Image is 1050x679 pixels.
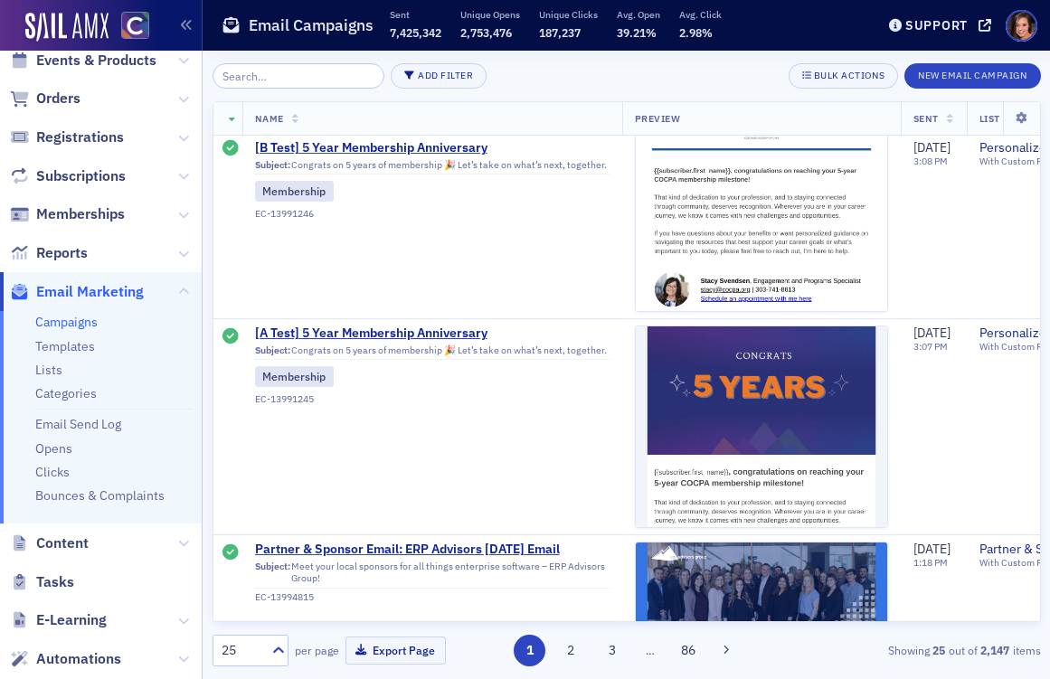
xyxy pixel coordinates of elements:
[35,314,98,330] a: Campaigns
[255,561,610,589] div: Meet your local sponsors for all things enterprise software – ERP Advisors Group!
[460,8,520,21] p: Unique Opens
[36,533,89,553] span: Content
[255,561,290,584] span: Subject:
[913,139,951,156] span: [DATE]
[460,25,512,40] span: 2,753,476
[255,325,610,342] a: [A Test] 5 Year Membership Anniversary
[617,25,657,40] span: 39.21%
[10,127,124,147] a: Registrations
[10,533,89,553] a: Content
[1006,10,1037,42] span: Profile
[36,610,107,630] span: E-Learning
[539,8,598,21] p: Unique Clicks
[36,282,144,302] span: Email Marketing
[255,366,335,386] div: Membership
[36,51,156,71] span: Events & Products
[10,51,156,71] a: Events & Products
[255,112,284,125] span: Name
[255,344,610,361] div: Congrats on 5 years of membership 🎉 Let’s take on what’s next, together.
[35,385,97,401] a: Categories
[36,572,74,592] span: Tasks
[255,159,610,175] div: Congrats on 5 years of membership 🎉 Let’s take on what’s next, together.
[814,71,884,80] div: Bulk Actions
[913,325,951,341] span: [DATE]
[913,340,948,353] time: 3:07 PM
[255,208,610,220] div: EC-13991246
[255,182,335,202] div: Membership
[295,642,339,658] label: per page
[539,25,581,40] span: 187,237
[390,8,441,21] p: Sent
[35,440,72,457] a: Opens
[391,63,487,89] button: Add Filter
[222,328,239,346] div: Sent
[979,112,1000,125] span: List
[222,140,239,158] div: Sent
[514,635,545,666] button: 1
[222,544,239,562] div: Sent
[10,243,88,263] a: Reports
[213,63,385,89] input: Search…
[672,635,704,666] button: 86
[36,649,121,669] span: Automations
[913,112,939,125] span: Sent
[121,12,149,40] img: SailAMX
[255,393,610,405] div: EC-13991245
[10,204,125,224] a: Memberships
[36,89,80,108] span: Orders
[789,63,898,89] button: Bulk Actions
[10,89,80,108] a: Orders
[913,156,948,168] time: 3:08 PM
[555,635,587,666] button: 2
[904,66,1040,82] a: New Email Campaign
[777,642,1040,658] div: Showing out of items
[978,642,1013,658] strong: 2,147
[345,637,446,665] button: Export Page
[905,17,968,33] div: Support
[10,572,74,592] a: Tasks
[904,63,1040,89] button: New Email Campaign
[10,166,126,186] a: Subscriptions
[36,243,88,263] span: Reports
[913,541,951,557] span: [DATE]
[679,8,722,21] p: Avg. Click
[255,159,290,171] span: Subject:
[35,338,95,354] a: Templates
[36,166,126,186] span: Subscriptions
[617,8,660,21] p: Avg. Open
[255,344,290,356] span: Subject:
[679,25,713,40] span: 2.98%
[596,635,628,666] button: 3
[35,464,70,480] a: Clicks
[390,25,441,40] span: 7,425,342
[249,14,374,36] h1: Email Campaigns
[10,610,107,630] a: E-Learning
[255,140,610,156] a: [B Test] 5 Year Membership Anniversary
[635,112,681,125] span: Preview
[36,204,125,224] span: Memberships
[36,127,124,147] span: Registrations
[10,649,121,669] a: Automations
[35,487,165,504] a: Bounces & Complaints
[930,642,949,658] strong: 25
[255,542,610,558] a: Partner & Sponsor Email: ERP Advisors [DATE] Email
[255,591,610,603] div: EC-13994815
[222,641,261,660] div: 25
[109,12,149,42] a: View Homepage
[35,416,121,432] a: Email Send Log
[913,556,948,569] time: 1:18 PM
[638,642,663,658] span: …
[10,282,144,302] a: Email Marketing
[35,362,62,378] a: Lists
[25,13,109,42] img: SailAMX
